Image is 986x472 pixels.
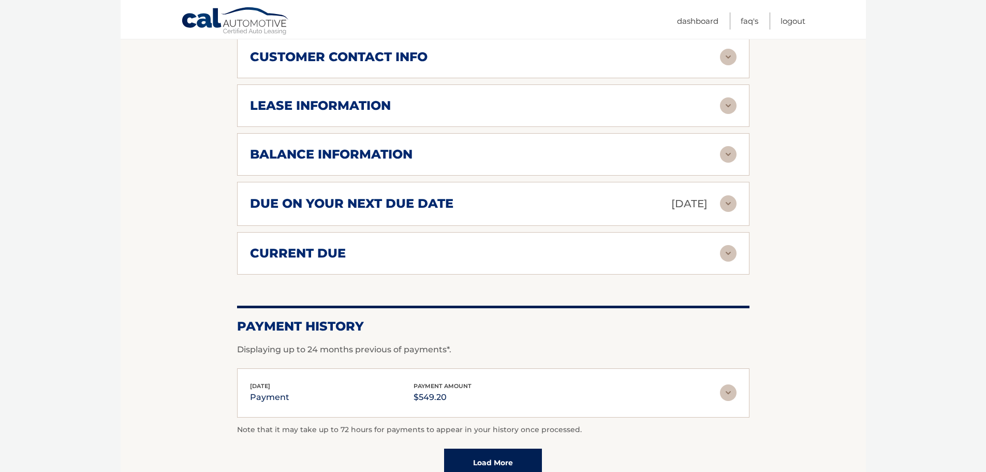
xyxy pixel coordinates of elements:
p: payment [250,390,289,405]
p: Displaying up to 24 months previous of payments*. [237,344,749,356]
a: Dashboard [677,12,718,30]
img: accordion-rest.svg [720,384,737,401]
p: $549.20 [414,390,472,405]
h2: balance information [250,147,413,162]
a: Logout [781,12,805,30]
a: Cal Automotive [181,7,290,37]
img: accordion-rest.svg [720,49,737,65]
img: accordion-rest.svg [720,195,737,212]
img: accordion-rest.svg [720,146,737,163]
img: accordion-rest.svg [720,245,737,262]
span: [DATE] [250,382,270,390]
a: FAQ's [741,12,758,30]
p: [DATE] [671,195,708,213]
img: accordion-rest.svg [720,97,737,114]
h2: due on your next due date [250,196,453,211]
h2: lease information [250,98,391,113]
h2: current due [250,246,346,261]
span: payment amount [414,382,472,390]
p: Note that it may take up to 72 hours for payments to appear in your history once processed. [237,424,749,436]
h2: Payment History [237,319,749,334]
h2: customer contact info [250,49,428,65]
